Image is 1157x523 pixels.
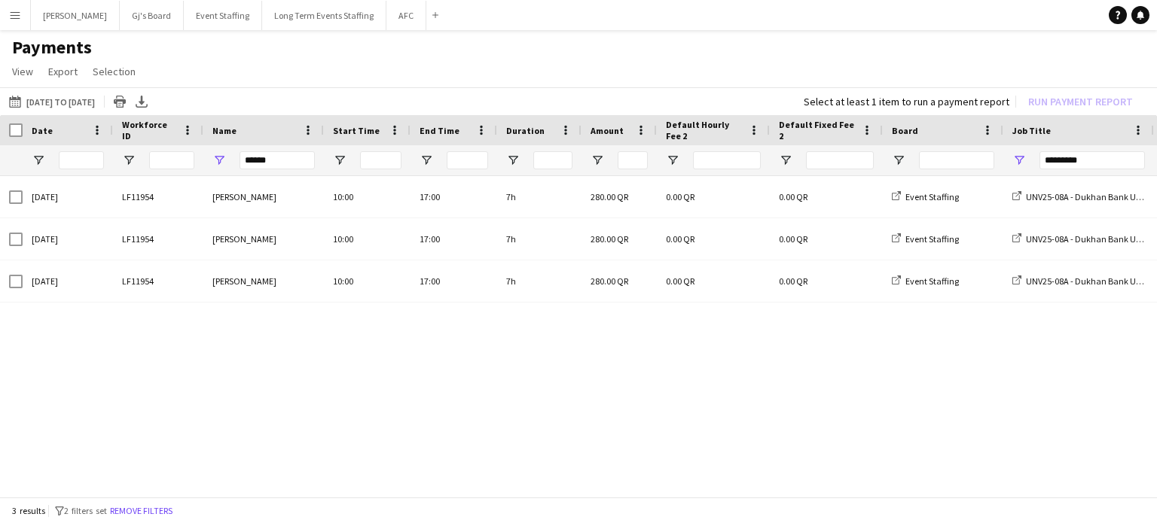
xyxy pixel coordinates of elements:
div: [DATE] [23,260,113,302]
input: Job Title Filter Input [1039,151,1145,169]
span: UNV25-08A - Dukhan Bank Ushers [1026,233,1156,245]
div: 10:00 [324,260,411,302]
span: [PERSON_NAME] [212,191,276,202]
span: [PERSON_NAME] [212,275,276,287]
span: Date [32,125,53,136]
a: Selection [87,62,142,81]
input: Amount Filter Input [618,151,648,169]
a: Event Staffing [892,233,959,245]
button: Open Filter Menu [1012,154,1026,167]
a: View [6,62,39,81]
button: Open Filter Menu [591,154,604,167]
a: UNV25-08A - Dukhan Bank Ushers [1012,191,1156,202]
span: Workforce ID [122,119,176,141]
span: Name [212,125,237,136]
span: [PERSON_NAME] [212,233,276,245]
button: Open Filter Menu [122,154,136,167]
button: Open Filter Menu [333,154,346,167]
span: Event Staffing [905,233,959,245]
input: Name Filter Input [240,151,315,169]
span: Event Staffing [905,191,959,202]
span: Duration [506,125,545,136]
span: UNV25-08A - Dukhan Bank Ushers [1026,275,1156,287]
div: 17:00 [411,176,497,217]
span: End Time [420,125,459,136]
button: Open Filter Menu [779,154,792,167]
span: 280.00 QR [591,275,628,287]
app-action-btn: Print [111,93,129,111]
div: 7h [497,176,582,217]
span: 280.00 QR [591,233,628,245]
span: Default Fixed Fee 2 [779,119,856,141]
button: Long Term Events Staffing [262,1,386,30]
span: Board [892,125,918,136]
span: UNV25-08A - Dukhan Bank Ushers [1026,191,1156,202]
div: Select at least 1 item to run a payment report [804,95,1009,108]
input: Default Hourly Fee 2 Filter Input [693,151,761,169]
div: 17:00 [411,218,497,260]
div: 0.00 QR [657,218,770,260]
div: 0.00 QR [657,260,770,302]
button: AFC [386,1,426,30]
div: LF11954 [113,260,203,302]
a: Event Staffing [892,191,959,202]
button: Open Filter Menu [212,154,226,167]
app-action-btn: Export XLSX [133,93,151,111]
input: Workforce ID Filter Input [149,151,194,169]
span: Event Staffing [905,275,959,287]
button: Open Filter Menu [666,154,679,167]
button: Gj's Board [120,1,184,30]
button: Open Filter Menu [506,154,520,167]
div: 0.00 QR [770,218,883,260]
div: 0.00 QR [657,176,770,217]
span: Export [48,65,78,78]
span: 280.00 QR [591,191,628,202]
button: Event Staffing [184,1,262,30]
div: [DATE] [23,176,113,217]
button: [PERSON_NAME] [31,1,120,30]
div: 10:00 [324,176,411,217]
input: End Time Filter Input [447,151,488,169]
span: Default Hourly Fee 2 [666,119,743,141]
span: Start Time [333,125,380,136]
span: Selection [93,65,136,78]
button: [DATE] to [DATE] [6,93,98,111]
a: Export [42,62,84,81]
span: View [12,65,33,78]
div: 0.00 QR [770,260,883,302]
button: Open Filter Menu [420,154,433,167]
div: 0.00 QR [770,176,883,217]
div: [DATE] [23,218,113,260]
button: Open Filter Menu [32,154,45,167]
div: 10:00 [324,218,411,260]
input: Board Filter Input [919,151,994,169]
div: LF11954 [113,218,203,260]
input: Start Time Filter Input [360,151,401,169]
div: LF11954 [113,176,203,217]
button: Remove filters [107,503,176,519]
div: 17:00 [411,260,497,302]
div: 7h [497,260,582,302]
div: 7h [497,218,582,260]
a: Event Staffing [892,275,959,287]
span: Job Title [1012,125,1051,136]
a: UNV25-08A - Dukhan Bank Ushers [1012,275,1156,287]
input: Default Fixed Fee 2 Filter Input [806,151,874,169]
input: Date Filter Input [59,151,104,169]
a: UNV25-08A - Dukhan Bank Ushers [1012,233,1156,245]
button: Open Filter Menu [892,154,905,167]
span: 2 filters set [64,505,107,516]
span: Amount [591,125,624,136]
